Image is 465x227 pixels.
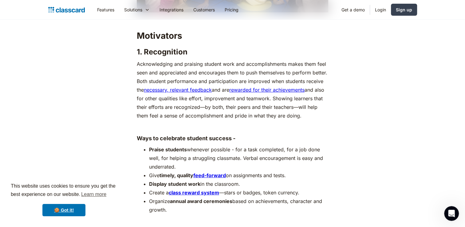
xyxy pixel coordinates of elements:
[396,6,412,13] div: Sign up
[137,217,328,226] p: ‍
[137,47,187,56] strong: 1. Recognition
[193,172,226,178] a: feed-forward
[229,87,305,93] a: rewarded for their achievements
[149,171,328,180] li: Give on assignments and tests.
[137,123,328,132] p: ‍
[119,3,155,17] div: Solutions
[137,30,182,41] strong: Motivators
[149,181,200,187] strong: Display student work
[155,3,188,17] a: Integrations
[188,3,220,17] a: Customers
[5,177,123,222] div: cookieconsent
[370,3,391,17] a: Login
[149,197,328,214] li: Organize based on achievements, character and growth.
[149,145,328,171] li: whenever possible - for a task completed, for a job done well, for helping a struggling classmate...
[149,146,187,153] strong: Praise students
[137,60,328,120] p: Acknowledging and praising student work and accomplishments makes them feel seen and appreciated ...
[80,190,107,199] a: learn more about cookies
[149,180,328,188] li: in the classroom.
[144,87,212,93] a: necessary, relevant feedback
[137,135,235,141] strong: Ways to celebrate student success -
[92,3,119,17] a: Features
[11,182,117,199] span: This website uses cookies to ensure you get the best experience on our website.
[391,4,417,16] a: Sign up
[337,3,370,17] a: Get a demo
[124,6,142,13] div: Solutions
[444,206,459,221] iframe: Intercom live chat
[149,188,328,197] li: Create a —stars or badges, token currency.
[48,6,85,14] a: home
[160,172,193,178] strong: timely, quality
[169,189,219,196] a: class reward system
[170,198,232,204] strong: annual award ceremonies
[42,204,85,216] a: dismiss cookie message
[220,3,243,17] a: Pricing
